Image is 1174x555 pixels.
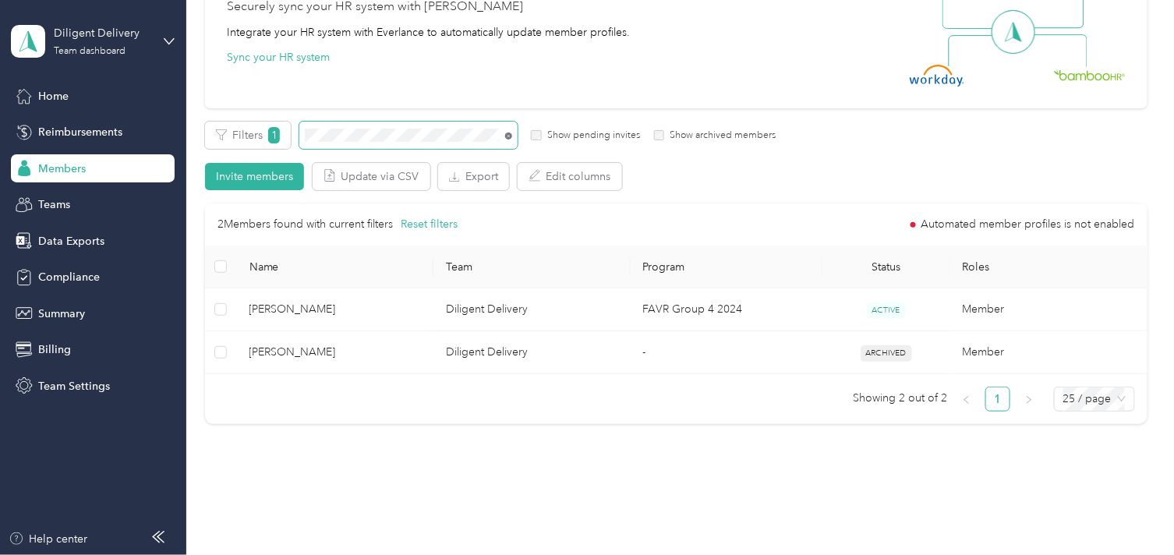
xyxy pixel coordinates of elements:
span: Showing 2 out of 2 [854,387,948,410]
span: Members [38,161,86,177]
iframe: Everlance-gr Chat Button Frame [1087,468,1174,555]
span: Name [249,260,422,274]
span: left [962,395,971,405]
th: Status [822,246,950,288]
td: Diligent Delivery [433,331,631,374]
span: 25 / page [1063,387,1126,411]
button: Update via CSV [313,163,430,190]
img: Line Left Down [948,34,1002,66]
td: Member [950,331,1147,374]
span: Data Exports [38,233,104,249]
td: Tony Stubbs [237,288,434,331]
span: Teams [38,196,70,213]
span: Billing [38,341,71,358]
div: Diligent Delivery [54,25,151,41]
span: Team Settings [38,378,110,394]
div: Integrate your HR system with Everlance to automatically update member profiles. [227,24,630,41]
label: Show archived members [664,129,776,143]
div: Team dashboard [54,47,126,56]
button: Invite members [205,163,304,190]
td: - [631,331,822,374]
li: Previous Page [954,387,979,412]
span: Reimbursements [38,124,122,140]
td: Miesha Augustus [237,331,434,374]
span: Automated member profiles is not enabled [921,219,1135,230]
p: 2 Members found with current filters [217,216,393,233]
span: ACTIVE [867,302,906,319]
img: BambooHR [1054,69,1126,80]
div: Page Size [1054,387,1135,412]
span: Home [38,88,69,104]
button: Export [438,163,509,190]
li: Next Page [1017,387,1041,412]
li: 1 [985,387,1010,412]
span: Summary [38,306,85,322]
a: 1 [986,387,1010,411]
button: Edit columns [518,163,622,190]
th: Name [237,246,434,288]
th: Team [433,246,631,288]
td: FAVR Group 4 2024 [631,288,822,331]
td: Diligent Delivery [433,288,631,331]
button: Sync your HR system [227,49,330,65]
span: 1 [268,127,280,143]
span: [PERSON_NAME] [249,344,422,361]
button: Help center [9,531,88,547]
th: Roles [950,246,1147,288]
img: Workday [910,65,964,87]
td: Member [950,288,1147,331]
span: Compliance [38,269,100,285]
img: Line Right Down [1033,34,1087,68]
button: right [1017,387,1041,412]
button: left [954,387,979,412]
span: [PERSON_NAME] [249,301,422,318]
span: right [1024,395,1034,405]
th: Program [631,246,822,288]
label: Show pending invites [542,129,640,143]
button: Filters1 [205,122,291,149]
span: ARCHIVED [861,345,912,362]
button: Reset filters [401,216,458,233]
